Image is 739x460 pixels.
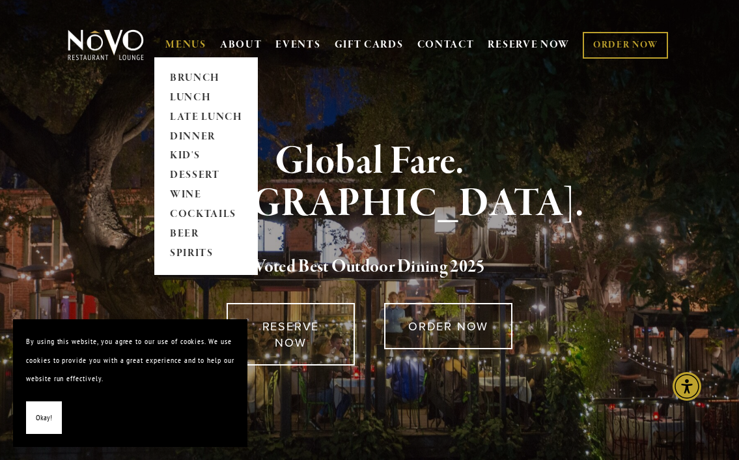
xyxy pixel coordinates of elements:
a: RESERVE NOW [488,33,570,57]
p: By using this website, you agree to our use of cookies. We use cookies to provide you with a grea... [26,332,234,388]
a: RESERVE NOW [227,303,355,366]
a: ORDER NOW [384,303,512,349]
div: Accessibility Menu [673,372,701,401]
a: DESSERT [165,166,247,186]
a: SPIRITS [165,244,247,264]
button: Okay! [26,401,62,435]
a: DINNER [165,127,247,147]
a: LUNCH [165,88,247,108]
a: EVENTS [275,38,320,51]
h2: 5 [83,253,655,281]
a: BRUNCH [165,68,247,88]
a: ORDER NOW [583,32,668,59]
a: COCKTAILS [165,205,247,225]
a: LATE LUNCH [165,108,247,127]
strong: Global Fare. [GEOGRAPHIC_DATA]. [155,137,584,229]
img: Novo Restaurant &amp; Lounge [65,29,146,61]
a: Voted Best Outdoor Dining 202 [254,255,476,280]
a: BEER [165,225,247,244]
a: CONTACT [417,33,475,57]
a: ABOUT [220,38,262,51]
a: KID'S [165,147,247,166]
a: MENUS [165,38,206,51]
span: Okay! [36,409,52,427]
a: WINE [165,186,247,205]
section: Cookie banner [13,319,247,447]
a: GIFT CARDS [335,33,404,57]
